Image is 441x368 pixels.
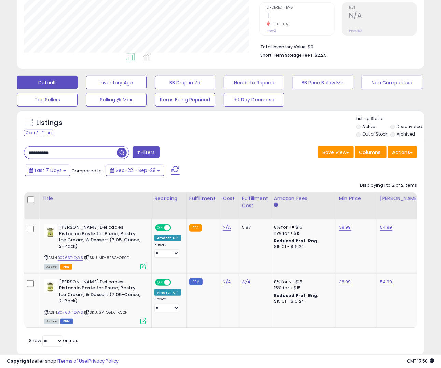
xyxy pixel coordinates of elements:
button: Needs to Reprice [224,76,284,89]
small: Prev: 2 [267,29,276,33]
div: 8% for <= $15 [274,279,331,285]
a: N/A [223,224,231,231]
span: ON [156,279,164,285]
a: Terms of Use [58,358,87,364]
a: N/A [223,279,231,285]
b: Total Inventory Value: [260,44,307,50]
span: | SKU: MP-8P6G-OB9D [84,255,129,260]
a: N/A [242,279,250,285]
b: [PERSON_NAME] Delicacies Pistachio Paste for Bread, Pastry, Ice Cream, & Dessert (7.05-Ounce, 2-P... [59,279,142,306]
button: Last 7 Days [25,165,70,176]
div: Fulfillment Cost [242,195,268,209]
button: Non Competitive [362,76,422,89]
button: Items Being Repriced [155,93,216,107]
div: Preset: [154,242,181,258]
b: Reduced Prof. Rng. [274,238,319,244]
div: ASIN: [44,224,146,269]
a: B0763T4QWS [58,310,83,315]
div: Amazon AI * [154,235,181,241]
label: Out of Stock [362,131,387,137]
a: 54.99 [380,279,392,285]
span: All listings currently available for purchase on Amazon [44,264,59,270]
div: [PERSON_NAME] [380,195,421,202]
button: Top Sellers [17,93,78,107]
button: Actions [388,146,417,158]
span: FBM [60,319,73,324]
span: Sep-22 - Sep-28 [116,167,156,174]
small: FBA [189,224,202,232]
div: Fulfillment [189,195,217,202]
a: 38.99 [339,279,351,285]
h5: Listings [36,118,63,128]
button: Save View [318,146,354,158]
button: Filters [133,146,159,158]
b: [PERSON_NAME] Delicacies Pistachio Paste for Bread, Pastry, Ice Cream, & Dessert (7.05-Ounce, 2-P... [59,224,142,251]
div: seller snap | | [7,358,119,365]
div: Repricing [154,195,183,202]
div: $15.01 - $16.24 [274,299,331,305]
a: B0763T4QWS [58,255,83,261]
li: $0 [260,42,412,51]
b: Reduced Prof. Rng. [274,293,319,298]
small: FBM [189,278,203,285]
div: 15% for > $15 [274,230,331,237]
div: Cost [223,195,236,202]
small: Prev: N/A [349,29,362,33]
span: OFF [170,279,181,285]
span: 2025-10-8 17:50 GMT [407,358,434,364]
small: Amazon Fees. [274,202,278,208]
button: Selling @ Max [86,93,147,107]
a: Privacy Policy [88,358,119,364]
span: ON [156,225,164,231]
div: ASIN: [44,279,146,323]
div: Amazon Fees [274,195,333,202]
button: Columns [355,146,387,158]
span: Ordered Items [267,6,334,10]
div: Title [42,195,149,202]
div: Preset: [154,297,181,312]
p: Listing States: [356,116,424,122]
div: Min Price [339,195,374,202]
h2: 1 [267,12,334,21]
span: Columns [359,149,381,156]
div: 8% for <= $15 [274,224,331,230]
small: -50.00% [270,22,288,27]
span: $2.25 [315,52,327,58]
label: Deactivated [397,124,422,129]
button: BB Price Below Min [293,76,353,89]
button: Sep-22 - Sep-28 [106,165,164,176]
div: 15% for > $15 [274,285,331,291]
strong: Copyright [7,358,32,364]
button: BB Drop in 7d [155,76,216,89]
div: Clear All Filters [24,130,54,136]
span: OFF [170,225,181,231]
img: 31tHfgjLXHL._SL40_.jpg [44,224,57,238]
b: Short Term Storage Fees: [260,52,314,58]
h2: N/A [349,12,417,21]
button: Inventory Age [86,76,147,89]
a: 39.99 [339,224,351,231]
span: ROI [349,6,417,10]
span: Last 7 Days [35,167,62,174]
span: Show: entries [29,337,78,344]
img: 31tHfgjLXHL._SL40_.jpg [44,279,57,293]
label: Active [362,124,375,129]
div: Displaying 1 to 2 of 2 items [360,182,417,189]
label: Archived [397,131,415,137]
span: | SKU: GP-O5DJ-KC2F [84,310,127,315]
span: FBA [60,264,72,270]
div: $15.01 - $16.24 [274,244,331,250]
button: 30 Day Decrease [224,93,284,107]
div: Amazon AI * [154,289,181,296]
button: Default [17,76,78,89]
span: All listings currently available for purchase on Amazon [44,319,59,324]
span: Compared to: [71,168,103,174]
div: 5.87 [242,224,266,230]
a: 54.99 [380,224,392,231]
